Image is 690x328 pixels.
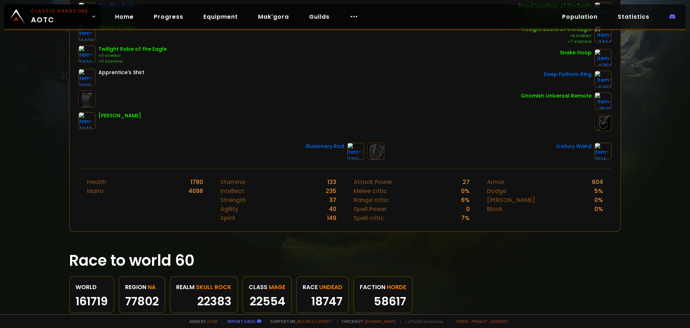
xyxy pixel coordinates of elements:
a: regionNA77802 [119,276,165,313]
div: Range critic [354,196,388,205]
a: Privacy [471,319,487,324]
div: class [249,283,285,292]
a: Statistics [612,9,655,24]
span: Made by [185,319,218,324]
a: Population [556,9,603,24]
div: race [303,283,342,292]
a: Progress [148,9,189,24]
div: 18747 [303,296,342,307]
div: Illusionary Rod [305,143,344,150]
img: item-7514 [594,143,612,160]
span: v. d752d5 - production [400,319,443,324]
a: Consent [490,319,509,324]
img: item-6750 [594,49,612,66]
div: [PERSON_NAME] [487,196,535,205]
div: Regal Leggings of the Eagle [519,2,592,10]
img: item-4043 [78,112,96,129]
img: item-7506 [594,92,612,109]
div: [PERSON_NAME] [98,112,141,120]
div: 4098 [188,187,203,196]
div: 161719 [75,296,108,307]
div: 235 [326,187,336,196]
div: +8 Intellect [521,33,592,39]
a: [DOMAIN_NAME] [365,319,396,324]
span: Horde [387,283,406,292]
a: Buy me a coffee [297,319,333,324]
div: Spirit [220,214,235,223]
div: 7 % [461,214,470,223]
span: Checkout [337,319,396,324]
div: 77802 [125,296,159,307]
div: Attack Power [354,178,392,187]
div: +11 Intellect [98,53,167,59]
a: a fan [207,319,218,324]
small: Classic Hardcore [31,8,88,14]
div: Health [87,178,106,187]
div: 40 [329,205,336,214]
span: Support me, [266,319,333,324]
a: Terms [455,319,469,324]
span: AOTC [31,8,88,25]
a: Report a bug [227,319,256,324]
a: Guilds [303,9,335,24]
div: World [75,283,108,292]
a: raceUndead18747 [296,276,349,313]
img: item-7430 [78,45,96,63]
div: 0 % [461,187,470,196]
div: 37 [329,196,336,205]
a: factionHorde58617 [353,276,413,313]
div: 22554 [249,296,285,307]
div: Twilight Robe of the Eagle [98,45,167,53]
div: 6 % [461,196,470,205]
div: 1780 [190,178,203,187]
div: 5 % [594,187,603,196]
div: 0 % [594,205,603,214]
div: Stamina [220,178,245,187]
a: Equipment [198,9,244,24]
img: item-7713 [347,143,364,160]
a: realmSkull Rock22383 [170,276,238,313]
img: item-6096 [78,69,96,86]
div: Berylline Pads [98,2,135,10]
div: Deep Fathom Ring [544,71,592,78]
span: Skull Rock [196,283,231,292]
div: realm [176,283,231,292]
div: 133 [327,178,336,187]
div: 0 % [594,196,603,205]
a: Mak'gora [252,9,295,24]
div: +11 Stamina [98,59,167,64]
div: +7 Stamina [521,39,592,45]
div: Agility [220,205,238,214]
div: 604 [592,178,603,187]
a: classMage22554 [242,276,292,313]
div: Block [487,205,503,214]
div: Melee critic [354,187,387,196]
div: Apprentice's Shirt [98,69,144,76]
div: Mana [87,187,103,196]
div: Intellect [220,187,244,196]
h1: Race to world 60 [69,249,621,272]
a: Classic HardcoreAOTC [4,4,101,29]
div: Dodge [487,187,506,196]
div: faction [360,283,406,292]
div: Spell Power [354,205,387,214]
div: Snake Hoop [560,49,592,57]
div: 27 [463,178,470,187]
div: region [125,283,159,292]
img: item-6463 [594,71,612,88]
div: 0 [466,205,470,214]
span: Mage [269,283,285,292]
div: 58617 [360,296,406,307]
span: Undead [319,283,342,292]
span: NA [148,283,156,292]
div: Armor [487,178,505,187]
div: 22383 [176,296,231,307]
div: Spell critic [354,214,384,223]
div: Strength [220,196,246,205]
img: item-7434 [594,26,612,43]
a: World161719 [69,276,114,313]
a: Home [109,9,139,24]
div: Icefury Wand [556,143,592,150]
div: Gnomish Universal Remote [521,92,592,100]
img: item-14420 [78,24,96,41]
